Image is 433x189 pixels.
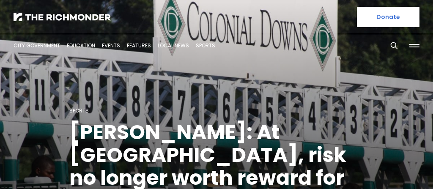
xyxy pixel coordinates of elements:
a: Local News [158,42,189,49]
a: Sports [69,107,89,114]
img: The Richmonder [14,13,111,21]
a: Sports [196,42,215,49]
iframe: portal-trigger [361,148,433,189]
a: Donate [357,7,419,27]
button: Search this site [388,39,400,52]
a: Education [67,42,95,49]
a: Features [127,42,151,49]
a: Events [102,42,120,49]
a: City Government [14,42,60,49]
